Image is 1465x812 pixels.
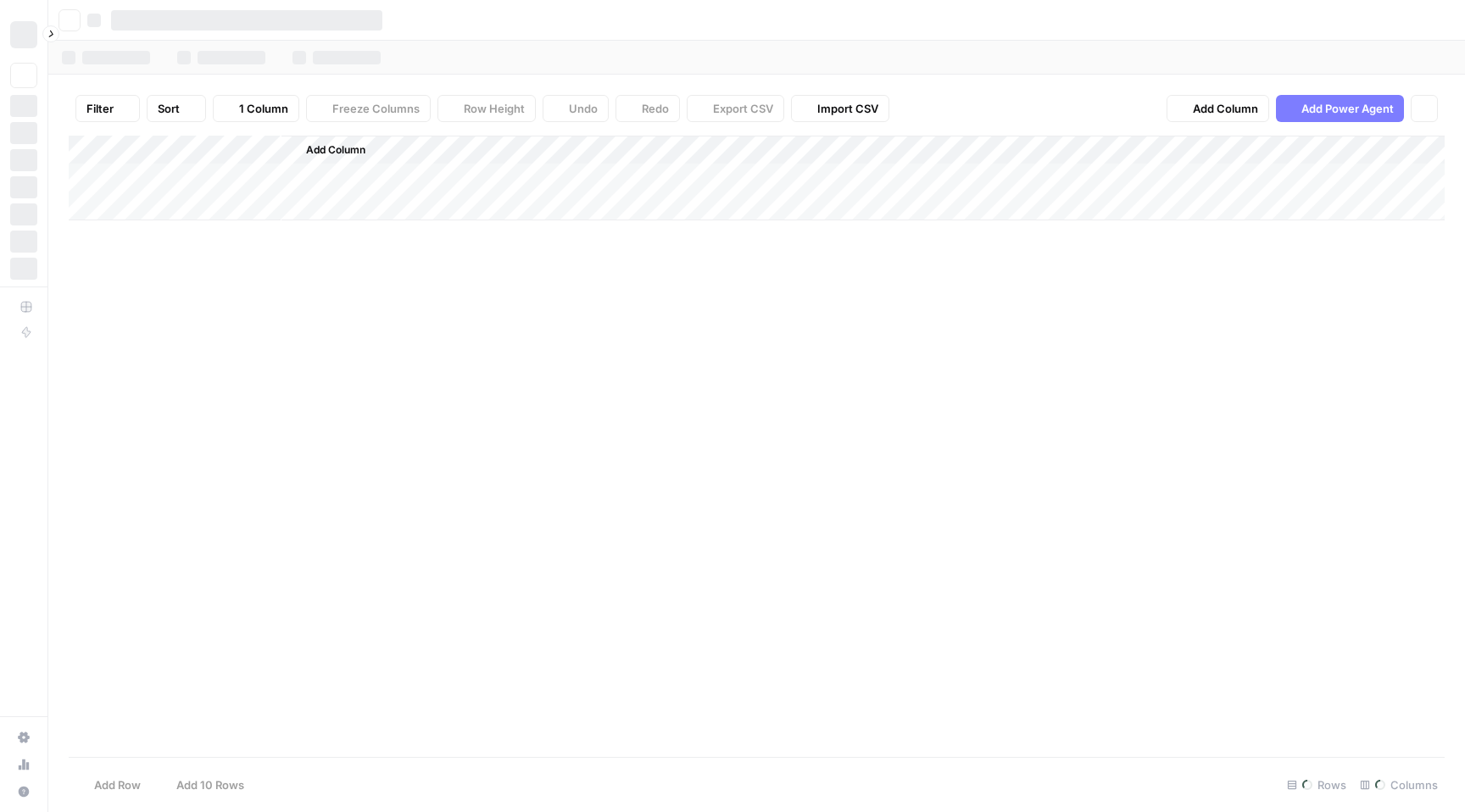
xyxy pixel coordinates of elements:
button: Filter [75,95,140,122]
a: Usage [10,751,37,778]
span: Add 10 Rows [176,776,244,793]
span: Add Power Agent [1301,100,1394,117]
button: Undo [543,95,609,122]
span: Add Column [306,142,365,158]
span: Sort [158,100,180,117]
span: Import CSV [817,100,878,117]
span: Row Height [464,100,525,117]
button: Import CSV [791,95,889,122]
button: Sort [147,95,206,122]
button: Add Column [1167,95,1269,122]
button: Row Height [437,95,536,122]
div: Columns [1353,771,1445,798]
span: Export CSV [713,100,773,117]
button: Add 10 Rows [151,771,254,798]
span: Add Row [94,776,141,793]
button: 1 Column [213,95,299,122]
button: Add Column [284,139,372,161]
span: 1 Column [239,100,288,117]
span: Add Column [1193,100,1258,117]
button: Freeze Columns [306,95,431,122]
span: Filter [86,100,114,117]
span: Redo [642,100,669,117]
button: Export CSV [687,95,784,122]
button: Redo [616,95,680,122]
span: Undo [569,100,598,117]
span: Freeze Columns [332,100,420,117]
button: Help + Support [10,778,37,805]
button: Add Power Agent [1276,95,1404,122]
button: Add Row [69,771,151,798]
a: Settings [10,724,37,751]
div: Rows [1280,771,1353,798]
